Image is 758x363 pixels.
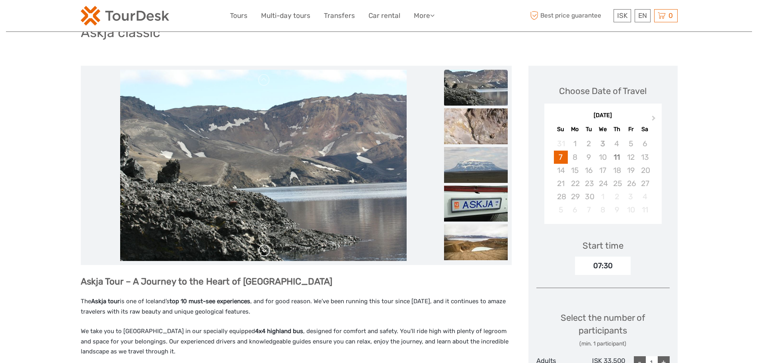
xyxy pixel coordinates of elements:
div: Start time [583,239,624,252]
div: Not available Monday, September 1st, 2025 [568,137,582,150]
div: Not available Monday, September 8th, 2025 [568,151,582,164]
button: Open LiveChat chat widget [92,12,101,22]
div: Not available Tuesday, September 9th, 2025 [582,151,596,164]
a: More [414,10,435,22]
div: Not available Wednesday, October 8th, 2025 [596,203,610,216]
div: Select the number of participants [536,312,670,348]
div: Not available Wednesday, September 10th, 2025 [596,151,610,164]
div: Not available Tuesday, September 16th, 2025 [582,164,596,177]
div: Tu [582,124,596,135]
img: 8c73fa684c5849d3b0be160aae87464f_slider_thumbnail.jpg [444,224,508,260]
div: Not available Saturday, September 6th, 2025 [638,137,652,150]
strong: top 10 must-see experiences [170,298,250,305]
div: Not available Thursday, September 18th, 2025 [610,164,624,177]
div: Not available Thursday, September 4th, 2025 [610,137,624,150]
button: Next Month [648,114,661,126]
div: Not available Saturday, October 11th, 2025 [638,203,652,216]
div: Not available Sunday, September 21st, 2025 [554,177,568,190]
div: Not available Friday, October 3rd, 2025 [624,190,638,203]
h1: Askja classic [81,24,160,41]
div: Choose Sunday, September 7th, 2025 [554,151,568,164]
div: Not available Monday, October 6th, 2025 [568,203,582,216]
div: Not available Friday, September 19th, 2025 [624,164,638,177]
div: Su [554,124,568,135]
a: Multi-day tours [261,10,310,22]
div: Th [610,124,624,135]
a: Transfers [324,10,355,22]
span: 0 [667,12,674,20]
div: Choose Date of Travel [559,85,647,97]
div: Mo [568,124,582,135]
div: Not available Thursday, October 9th, 2025 [610,203,624,216]
div: Not available Tuesday, October 7th, 2025 [582,203,596,216]
div: Not available Tuesday, September 30th, 2025 [582,190,596,203]
div: Not available Saturday, September 13th, 2025 [638,151,652,164]
div: month 2025-09 [547,137,659,216]
img: 79a886cfb251440792395e6b2f262ff8_slider_thumbnail.jpg [444,147,508,183]
strong: 4x4 highland bus [255,328,303,335]
div: Fr [624,124,638,135]
strong: Askja Tour – A Journey to the Heart of [GEOGRAPHIC_DATA] [81,276,332,287]
div: (min. 1 participant) [536,340,670,348]
div: Not available Sunday, August 31st, 2025 [554,137,568,150]
a: Car rental [368,10,400,22]
a: Tours [230,10,247,22]
img: 120-15d4194f-c635-41b9-a512-a3cb382bfb57_logo_small.png [81,6,169,26]
div: [DATE] [544,112,662,120]
div: Not available Sunday, September 28th, 2025 [554,190,568,203]
span: Best price guarantee [528,9,612,22]
div: Not available Wednesday, September 3rd, 2025 [596,137,610,150]
div: Not available Thursday, October 2nd, 2025 [610,190,624,203]
div: Not available Monday, September 29th, 2025 [568,190,582,203]
div: Not available Friday, September 26th, 2025 [624,177,638,190]
div: Not available Tuesday, September 2nd, 2025 [582,137,596,150]
div: EN [635,9,651,22]
div: Not available Saturday, September 20th, 2025 [638,164,652,177]
strong: Askja tour [91,298,120,305]
p: The is one of Iceland’s , and for good reason. We’ve been running this tour since [DATE], and it ... [81,296,512,317]
div: Not available Friday, September 12th, 2025 [624,151,638,164]
div: We [596,124,610,135]
div: Choose Thursday, September 11th, 2025 [610,151,624,164]
div: Not available Saturday, October 4th, 2025 [638,190,652,203]
div: 07:30 [575,257,631,275]
div: Not available Wednesday, September 17th, 2025 [596,164,610,177]
div: Not available Monday, September 15th, 2025 [568,164,582,177]
div: Not available Saturday, September 27th, 2025 [638,177,652,190]
div: Not available Tuesday, September 23rd, 2025 [582,177,596,190]
img: 6b1810f1bdce43239efee637b601f758_slider_thumbnail.jpg [444,186,508,222]
img: 9876189285f24a5295da2b682ca9141a_slider_thumbnail.jpg [444,70,508,106]
div: Not available Sunday, October 5th, 2025 [554,203,568,216]
div: Not available Wednesday, October 1st, 2025 [596,190,610,203]
p: We're away right now. Please check back later! [11,14,90,20]
img: 9876189285f24a5295da2b682ca9141a_main_slider.jpg [120,70,407,261]
img: f456618316704ce7afc308e92b5de0ac_slider_thumbnail.jpg [444,108,508,144]
div: Not available Thursday, September 25th, 2025 [610,177,624,190]
span: ISK [617,12,627,20]
div: Not available Wednesday, September 24th, 2025 [596,177,610,190]
div: Sa [638,124,652,135]
div: Not available Monday, September 22nd, 2025 [568,177,582,190]
div: Not available Friday, September 5th, 2025 [624,137,638,150]
div: Not available Friday, October 10th, 2025 [624,203,638,216]
div: Not available Sunday, September 14th, 2025 [554,164,568,177]
p: We take you to [GEOGRAPHIC_DATA] in our specially equipped , designed for comfort and safety. You... [81,326,512,357]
